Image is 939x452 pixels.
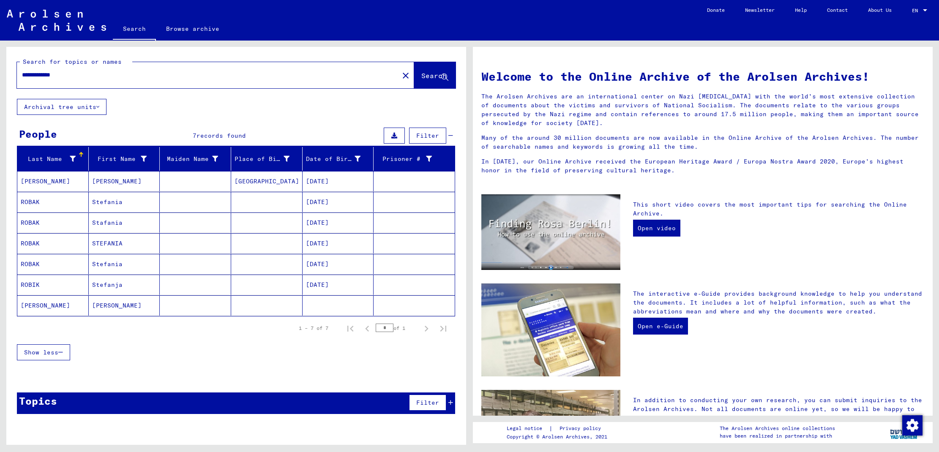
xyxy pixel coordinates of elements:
[720,432,835,440] p: have been realized in partnership with
[306,155,361,163] div: Date of Birth
[376,324,418,332] div: of 1
[303,171,374,191] mat-cell: [DATE]
[197,132,246,139] span: records found
[17,275,89,295] mat-cell: ROBIK
[17,171,89,191] mat-cell: [PERSON_NAME]
[113,19,156,41] a: Search
[414,62,456,88] button: Search
[902,415,923,436] img: Zustimmung ändern
[193,132,197,139] span: 7
[19,126,57,142] div: People
[377,155,432,163] div: Prisoner #
[303,147,374,171] mat-header-cell: Date of Birth
[481,157,924,175] p: In [DATE], our Online Archive received the European Heritage Award / Europa Nostra Award 2020, Eu...
[902,415,922,435] div: Zustimmung ändern
[359,320,376,337] button: Previous page
[416,132,439,139] span: Filter
[299,324,328,332] div: 1 – 7 of 7
[160,147,231,171] mat-header-cell: Maiden Name
[235,152,302,166] div: Place of Birth
[235,155,289,163] div: Place of Birth
[342,320,359,337] button: First page
[374,147,455,171] mat-header-cell: Prisoner #
[21,152,88,166] div: Last Name
[89,254,160,274] mat-cell: Stefania
[553,424,611,433] a: Privacy policy
[507,424,611,433] div: |
[633,318,688,335] a: Open e-Guide
[17,212,89,233] mat-cell: ROBAK
[421,71,447,80] span: Search
[888,422,920,443] img: yv_logo.png
[163,152,231,166] div: Maiden Name
[481,283,620,376] img: eguide.jpg
[633,396,924,431] p: In addition to conducting your own research, you can submit inquiries to the Arolsen Archives. No...
[435,320,452,337] button: Last page
[89,147,160,171] mat-header-cell: First Name
[17,233,89,253] mat-cell: ROBAK
[416,399,439,406] span: Filter
[397,67,414,84] button: Clear
[633,200,924,218] p: This short video covers the most important tips for searching the Online Archive.
[89,295,160,316] mat-cell: [PERSON_NAME]
[633,289,924,316] p: The interactive e-Guide provides background knowledge to help you understand the documents. It in...
[89,212,160,233] mat-cell: Stafania
[92,155,147,163] div: First Name
[481,92,924,128] p: The Arolsen Archives are an international center on Nazi [MEDICAL_DATA] with the world’s most ext...
[409,128,446,144] button: Filter
[24,349,58,356] span: Show less
[481,194,620,270] img: video.jpg
[17,192,89,212] mat-cell: ROBAK
[163,155,218,163] div: Maiden Name
[303,212,374,233] mat-cell: [DATE]
[507,424,549,433] a: Legal notice
[89,275,160,295] mat-cell: Stefanja
[17,147,89,171] mat-header-cell: Last Name
[89,192,160,212] mat-cell: Stefania
[507,433,611,441] p: Copyright © Arolsen Archives, 2021
[19,393,57,408] div: Topics
[231,171,303,191] mat-cell: [GEOGRAPHIC_DATA]
[306,152,374,166] div: Date of Birth
[92,152,160,166] div: First Name
[231,147,303,171] mat-header-cell: Place of Birth
[303,254,374,274] mat-cell: [DATE]
[303,275,374,295] mat-cell: [DATE]
[303,233,374,253] mat-cell: [DATE]
[7,10,106,31] img: Arolsen_neg.svg
[481,133,924,151] p: Many of the around 30 million documents are now available in the Online Archive of the Arolsen Ar...
[912,7,918,14] mat-select-trigger: EN
[89,233,160,253] mat-cell: STEFANIA
[401,71,411,81] mat-icon: close
[303,192,374,212] mat-cell: [DATE]
[156,19,229,39] a: Browse archive
[17,254,89,274] mat-cell: ROBAK
[23,58,122,65] mat-label: Search for topics or names
[418,320,435,337] button: Next page
[633,220,680,237] a: Open video
[17,344,70,360] button: Show less
[481,68,924,85] h1: Welcome to the Online Archive of the Arolsen Archives!
[377,152,445,166] div: Prisoner #
[21,155,76,163] div: Last Name
[17,99,106,115] button: Archival tree units
[720,425,835,432] p: The Arolsen Archives online collections
[17,295,89,316] mat-cell: [PERSON_NAME]
[89,171,160,191] mat-cell: [PERSON_NAME]
[409,395,446,411] button: Filter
